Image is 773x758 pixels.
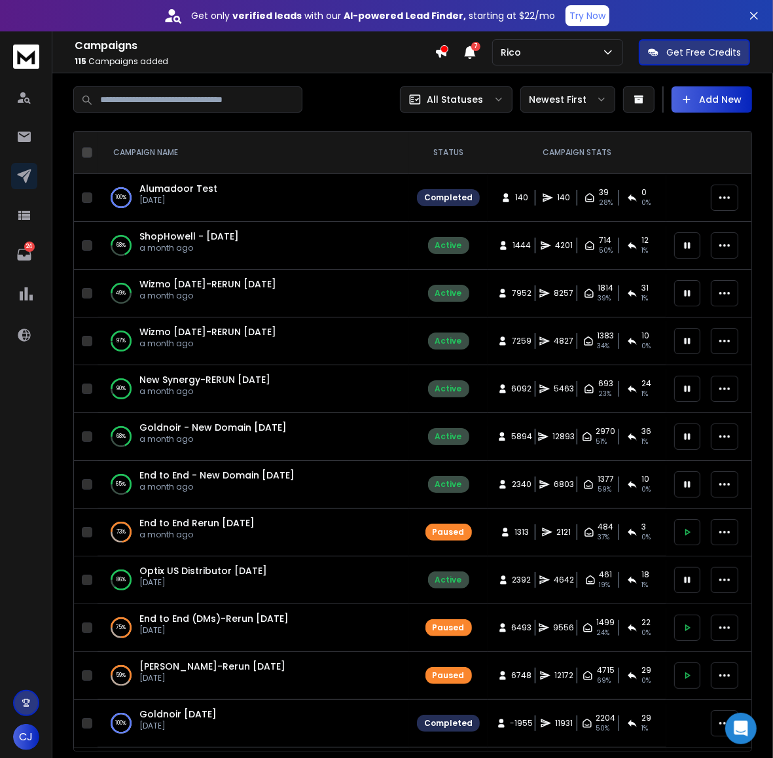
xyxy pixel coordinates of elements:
[641,426,651,437] span: 36
[596,437,607,447] span: 51 %
[672,86,752,113] button: Add New
[596,713,616,723] span: 2204
[98,174,409,222] td: 100%Alumadoor Test[DATE]
[435,384,462,394] div: Active
[512,288,531,298] span: 7952
[599,198,613,208] span: 28 %
[116,191,127,204] p: 100 %
[11,242,37,268] a: 24
[641,484,651,495] span: 0 %
[641,283,649,293] span: 31
[597,617,615,628] span: 1499
[552,431,575,442] span: 12893
[139,469,295,482] span: End to End - New Domain [DATE]
[598,532,610,543] span: 37 %
[641,245,648,256] span: 1 %
[641,723,648,734] span: 1 %
[409,132,488,174] th: STATUS
[641,628,651,638] span: 0 %
[75,38,435,54] h1: Campaigns
[512,479,531,490] span: 2340
[75,56,86,67] span: 115
[512,575,531,585] span: 2392
[554,575,574,585] span: 4642
[13,724,39,750] button: CJ
[512,623,532,633] span: 6493
[554,670,573,681] span: 12172
[435,288,462,298] div: Active
[520,86,615,113] button: Newest First
[666,46,741,59] p: Get Free Credits
[139,625,289,636] p: [DATE]
[556,527,571,537] span: 2121
[598,389,611,399] span: 23 %
[641,522,646,532] span: 3
[117,334,126,348] p: 97 %
[598,283,614,293] span: 1814
[117,382,126,395] p: 90 %
[641,341,651,352] span: 0 %
[117,430,126,443] p: 68 %
[98,413,409,461] td: 68%Goldnoir - New Domain [DATE]a month ago
[117,669,126,682] p: 59 %
[139,530,255,540] p: a month ago
[599,187,609,198] span: 39
[139,660,285,673] a: [PERSON_NAME]-Rerun [DATE]
[599,235,611,245] span: 714
[641,713,651,723] span: 29
[435,575,462,585] div: Active
[139,673,285,683] p: [DATE]
[597,628,610,638] span: 24 %
[641,293,648,304] span: 1 %
[554,384,574,394] span: 5463
[139,243,239,253] p: a month ago
[139,721,217,731] p: [DATE]
[596,723,610,734] span: 50 %
[117,478,126,491] p: 65 %
[98,365,409,413] td: 90%New Synergy-RERUN [DATE]a month ago
[598,341,610,352] span: 34 %
[435,431,462,442] div: Active
[641,235,649,245] span: 12
[725,713,757,744] div: Open Intercom Messenger
[641,331,649,341] span: 10
[139,230,239,243] span: ShopHowell - [DATE]
[512,336,531,346] span: 7259
[596,426,616,437] span: 2970
[553,623,574,633] span: 9556
[139,612,289,625] a: End to End (DMs)-Rerun [DATE]
[515,192,528,203] span: 140
[641,676,651,686] span: 0 %
[139,708,217,721] a: Goldnoir [DATE]
[75,56,435,67] p: Campaigns added
[433,527,465,537] div: Paused
[424,718,473,729] div: Completed
[598,474,614,484] span: 1377
[191,9,555,22] p: Get only with our starting at $22/mo
[232,9,302,22] strong: verified leads
[24,242,35,252] p: 24
[598,484,611,495] span: 59 %
[139,278,276,291] a: Wizmo [DATE]-RERUN [DATE]
[641,569,649,580] span: 18
[139,195,217,206] p: [DATE]
[435,240,462,251] div: Active
[554,479,574,490] span: 6803
[557,192,570,203] span: 140
[598,378,613,389] span: 693
[424,192,473,203] div: Completed
[435,479,462,490] div: Active
[139,516,255,530] a: End to End Rerun [DATE]
[641,474,649,484] span: 10
[555,240,573,251] span: 4201
[501,46,526,59] p: Rico
[639,39,750,65] button: Get Free Credits
[139,325,276,338] a: Wizmo [DATE]-RERUN [DATE]
[139,291,276,301] p: a month ago
[139,482,295,492] p: a month ago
